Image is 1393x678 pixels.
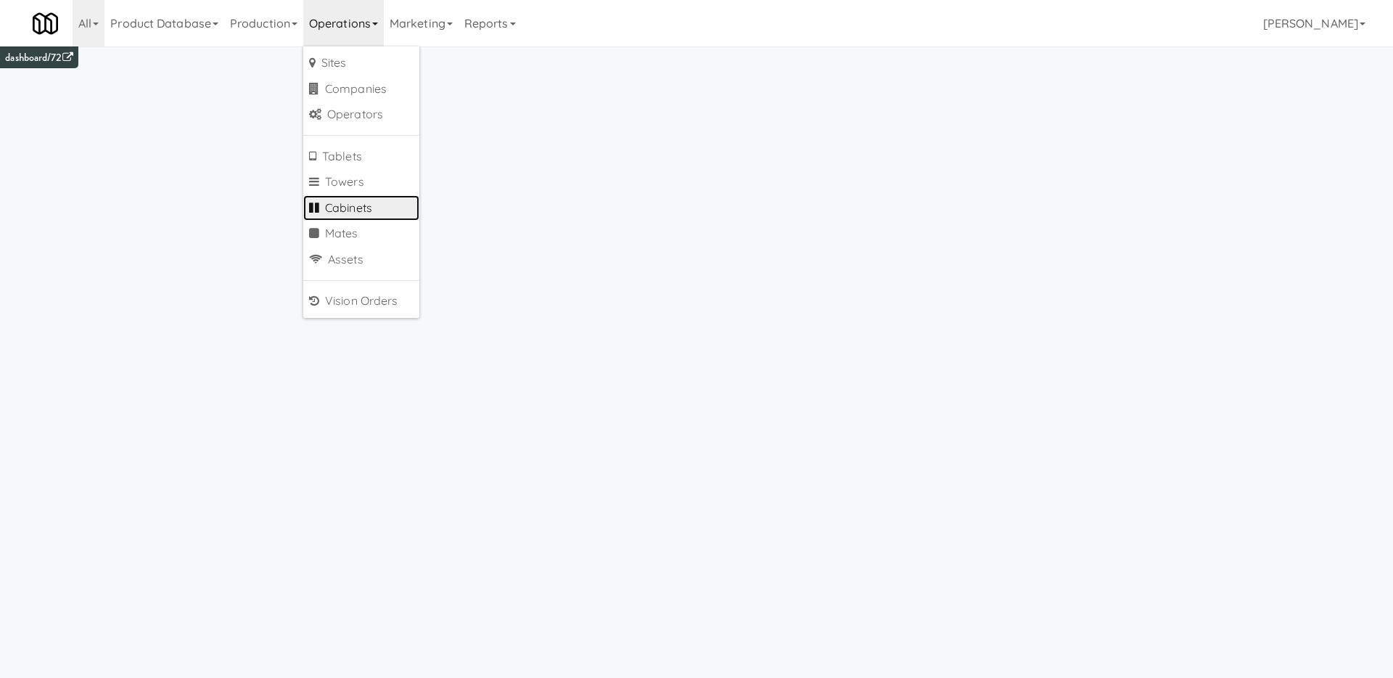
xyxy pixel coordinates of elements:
a: Tablets [303,144,419,170]
img: Micromart [33,11,58,36]
a: Operators [303,102,419,128]
a: Mates [303,221,419,247]
a: Vision Orders [303,288,419,314]
a: dashboard/72 [5,50,73,65]
a: Sites [303,50,419,76]
a: Cabinets [303,195,419,221]
a: Companies [303,76,419,102]
a: Assets [303,247,419,273]
a: Towers [303,169,419,195]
